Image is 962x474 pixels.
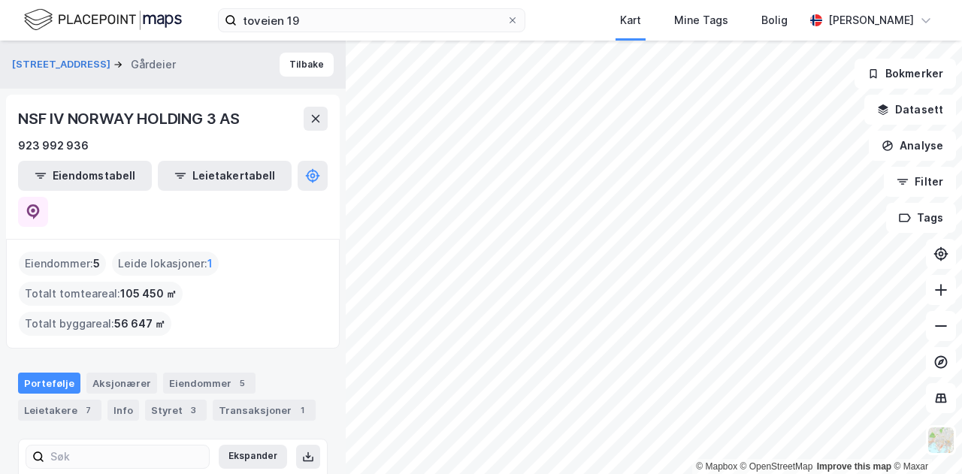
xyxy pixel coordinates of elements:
[18,107,243,131] div: NSF IV NORWAY HOLDING 3 AS
[828,11,914,29] div: [PERSON_NAME]
[237,9,507,32] input: Søk på adresse, matrikkel, gårdeiere, leietakere eller personer
[24,7,182,33] img: logo.f888ab2527a4732fd821a326f86c7f29.svg
[674,11,728,29] div: Mine Tags
[158,161,292,191] button: Leietakertabell
[18,137,89,155] div: 923 992 936
[18,400,101,421] div: Leietakere
[12,57,113,72] button: [STREET_ADDRESS]
[887,402,962,474] div: Kontrollprogram for chat
[19,282,183,306] div: Totalt tomteareal :
[18,161,152,191] button: Eiendomstabell
[761,11,788,29] div: Bolig
[107,400,139,421] div: Info
[112,252,219,276] div: Leide lokasjoner :
[19,252,106,276] div: Eiendommer :
[696,461,737,472] a: Mapbox
[18,373,80,394] div: Portefølje
[86,373,157,394] div: Aksjonærer
[44,445,209,468] input: Søk
[207,255,213,273] span: 1
[869,131,956,161] button: Analyse
[80,403,95,418] div: 7
[855,59,956,89] button: Bokmerker
[19,312,171,336] div: Totalt byggareal :
[114,315,165,333] span: 56 647 ㎡
[295,403,310,418] div: 1
[817,461,891,472] a: Improve this map
[280,53,334,77] button: Tilbake
[864,95,956,125] button: Datasett
[213,400,316,421] div: Transaksjoner
[234,376,250,391] div: 5
[163,373,256,394] div: Eiendommer
[887,402,962,474] iframe: Chat Widget
[120,285,177,303] span: 105 450 ㎡
[884,167,956,197] button: Filter
[219,445,287,469] button: Ekspander
[131,56,176,74] div: Gårdeier
[145,400,207,421] div: Styret
[186,403,201,418] div: 3
[740,461,813,472] a: OpenStreetMap
[93,255,100,273] span: 5
[620,11,641,29] div: Kart
[886,203,956,233] button: Tags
